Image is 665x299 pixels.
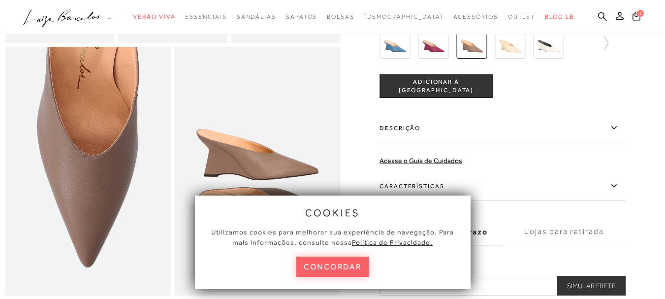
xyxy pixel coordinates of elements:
a: noSubCategoriesText [364,8,443,26]
img: SCARPIN MULE WEDGE EM COURO NATA [495,28,525,59]
img: image [175,47,341,296]
img: SCARPIN MULE WEDGE EM COURO CINZA DUMBO [456,28,487,59]
button: ADICIONAR À [GEOGRAPHIC_DATA] [380,74,493,98]
a: noSubCategoriesText [286,8,317,26]
span: Bolsas [327,13,354,20]
button: Simular Frete [557,276,626,296]
span: ADICIONAR À [GEOGRAPHIC_DATA] [380,78,492,95]
img: SCARPIN MULE COM SALTO ANABELA EM EM COURO AZUL DENIM [380,28,410,59]
span: BLOG LB [545,13,573,20]
span: [DEMOGRAPHIC_DATA] [364,13,443,20]
a: noSubCategoriesText [133,8,175,26]
span: 1 [637,10,644,17]
span: Acessórios [453,13,498,20]
label: Descrição [380,114,626,142]
label: CEP [380,260,626,273]
button: concordar [296,257,369,277]
img: image [5,47,171,296]
a: noSubCategoriesText [185,8,226,26]
a: BLOG LB [545,8,573,26]
img: SCARPIN MULE WEDGE OFF WHITE [533,28,564,59]
input: CEP [380,276,626,296]
span: cookies [305,207,360,218]
span: Sapatos [286,13,317,20]
span: Essenciais [185,13,226,20]
a: Acesse o Guia de Cuidados [380,157,462,165]
span: Utilizamos cookies para melhorar sua experiência de navegação. Para mais informações, consulte nossa [211,228,454,246]
a: noSubCategoriesText [508,8,536,26]
a: noSubCategoriesText [453,8,498,26]
span: Verão Viva [133,13,175,20]
label: Características [380,172,626,200]
label: Lojas para retirada [503,219,626,245]
a: Política de Privacidade. [352,238,433,246]
button: 1 [630,11,643,24]
a: noSubCategoriesText [237,8,276,26]
span: Outlet [508,13,536,20]
span: Sandálias [237,13,276,20]
a: noSubCategoriesText [327,8,354,26]
img: SCARPIN MULE WEDGE EM COURO AMEIXA [418,28,448,59]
